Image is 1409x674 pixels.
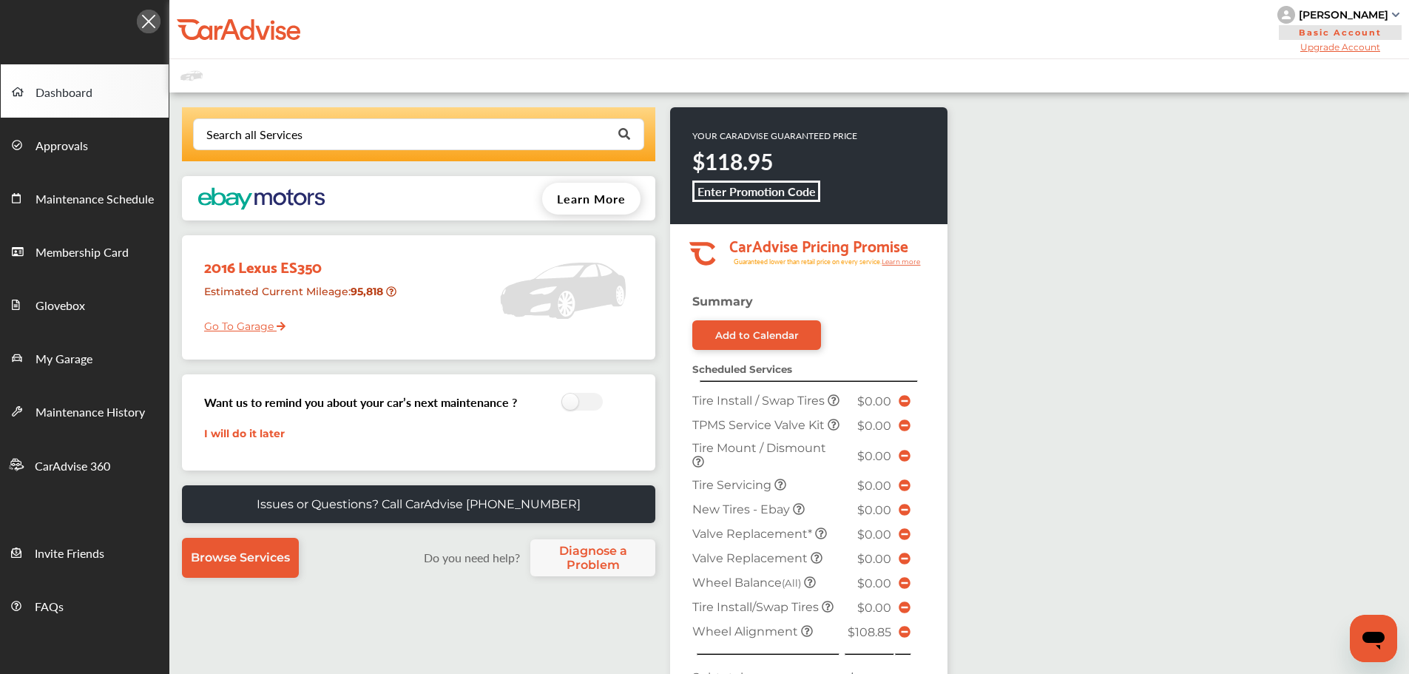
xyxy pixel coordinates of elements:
a: Maintenance Schedule [1,171,169,224]
span: $0.00 [857,503,891,517]
a: Issues or Questions? Call CarAdvise [PHONE_NUMBER] [182,485,655,523]
a: Membership Card [1,224,169,277]
div: Estimated Current Mileage : [193,279,410,317]
label: Do you need help? [416,549,527,566]
span: CarAdvise 360 [35,457,110,476]
a: Diagnose a Problem [530,539,655,576]
span: Invite Friends [35,545,104,564]
strong: Scheduled Services [692,363,792,375]
iframe: Button to launch messaging window [1350,615,1397,662]
a: Go To Garage [193,309,285,337]
b: Enter Promotion Code [697,183,816,200]
tspan: Learn more [882,257,921,266]
span: Basic Account [1279,25,1402,40]
a: Approvals [1,118,169,171]
strong: $118.95 [692,146,773,177]
span: $0.00 [857,576,891,590]
tspan: Guaranteed lower than retail price on every service. [734,257,882,266]
span: Valve Replacement [692,551,811,565]
div: Search all Services [206,129,303,141]
strong: Summary [692,294,753,309]
span: Membership Card [36,243,129,263]
span: Diagnose a Problem [538,544,648,572]
span: Tire Install/Swap Tires [692,600,822,614]
span: $108.85 [848,625,891,639]
span: Approvals [36,137,88,156]
span: Wheel Alignment [692,624,801,638]
span: Tire Servicing [692,478,774,492]
tspan: CarAdvise Pricing Promise [729,232,908,258]
span: Tire Mount / Dismount [692,441,826,455]
img: Icon.5fd9dcc7.svg [137,10,161,33]
small: (All) [782,577,801,589]
a: Dashboard [1,64,169,118]
span: Upgrade Account [1277,41,1403,53]
span: New Tires - Ebay [692,502,793,516]
img: sCxJUJ+qAmfqhQGDUl18vwLg4ZYJ6CxN7XmbOMBAAAAAElFTkSuQmCC [1392,13,1399,17]
span: $0.00 [857,419,891,433]
span: Valve Replacement* [692,527,815,541]
span: $0.00 [857,601,891,615]
a: Browse Services [182,538,299,578]
a: My Garage [1,331,169,384]
span: Wheel Balance [692,576,804,590]
div: Add to Calendar [715,329,799,341]
a: Add to Calendar [692,320,821,350]
span: FAQs [35,598,64,617]
span: Dashboard [36,84,92,103]
span: Maintenance Schedule [36,190,154,209]
a: Maintenance History [1,384,169,437]
span: $0.00 [857,552,891,566]
span: Glovebox [36,297,85,316]
span: $0.00 [857,479,891,493]
span: Maintenance History [36,403,145,422]
span: Browse Services [191,550,290,565]
div: [PERSON_NAME] [1299,8,1388,21]
h3: Want us to remind you about your car’s next maintenance ? [204,394,517,411]
span: Learn More [557,190,626,207]
span: My Garage [36,350,92,369]
img: knH8PDtVvWoAbQRylUukY18CTiRevjo20fAtgn5MLBQj4uumYvk2MzTtcAIzfGAtb1XOLVMAvhLuqoNAbL4reqehy0jehNKdM... [1277,6,1295,24]
a: I will do it later [204,427,285,440]
img: placeholder_car.fcab19be.svg [180,67,203,85]
strong: 95,818 [351,285,386,298]
span: $0.00 [857,449,891,463]
img: placeholder_car.5a1ece94.svg [500,243,626,339]
div: 2016 Lexus ES350 [193,243,410,279]
span: TPMS Service Valve Kit [692,418,828,432]
span: Tire Install / Swap Tires [692,394,828,408]
a: Glovebox [1,277,169,331]
span: $0.00 [857,528,891,542]
p: YOUR CARADVISE GUARANTEED PRICE [692,129,857,142]
p: Issues or Questions? Call CarAdvise [PHONE_NUMBER] [257,497,581,511]
span: $0.00 [857,394,891,408]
